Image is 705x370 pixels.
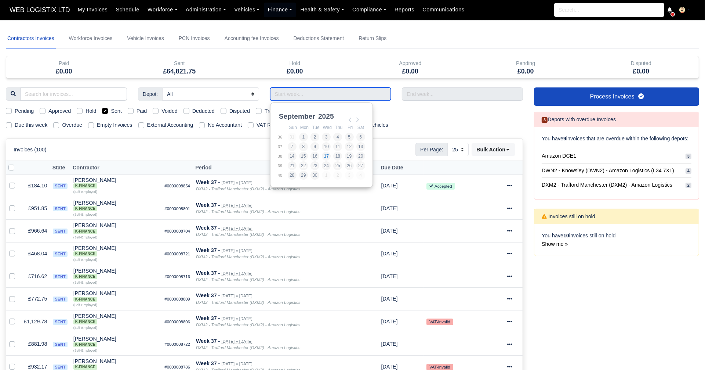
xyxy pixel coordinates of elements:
[299,142,308,151] button: 8
[73,319,97,324] span: K-Finance
[542,178,691,192] a: DXM2 - Trafford Manchester (DXM2) - Amazon Logistics 2
[21,220,50,243] td: £966.64
[21,333,50,356] td: £881.98
[296,3,348,17] a: Health & Safety
[221,180,252,185] small: [DATE] » [DATE]
[21,197,50,220] td: £951.85
[20,87,127,101] input: Search for invoices...
[73,281,97,284] small: (Self-Employed)
[21,265,50,288] td: £716.62
[196,323,300,327] i: DXM2 - Trafford Manchester (DXM2) - Amazon Logistics
[221,271,252,276] small: [DATE] » [DATE]
[353,56,468,78] div: Approved
[348,125,353,130] abbr: Friday
[288,152,297,161] button: 14
[358,59,463,68] div: Approved
[53,183,67,189] span: sent
[243,68,347,75] h5: £0.00
[73,183,97,188] span: K-Finance
[584,56,699,78] div: Disputed
[86,107,96,115] label: Hold
[468,56,584,78] div: Pending
[164,252,190,256] small: #0000008721
[73,223,159,234] div: [PERSON_NAME] K-Finance
[415,143,448,156] span: Per Page:
[21,288,50,310] td: £772.75
[317,111,335,122] div: 2025
[589,59,694,68] div: Disputed
[6,29,56,49] a: Contractors Invoices
[534,87,699,106] a: Process Invoices
[300,125,309,130] abbr: Monday
[221,226,252,231] small: [DATE] » [DATE]
[686,168,691,174] span: 4
[73,200,159,211] div: [PERSON_NAME]
[345,161,354,170] button: 26
[6,3,74,17] span: WEB LOGISTIX LTD
[288,171,297,180] button: 28
[73,268,159,279] div: [PERSON_NAME]
[322,133,331,141] button: 3
[164,297,190,301] small: #0000008809
[277,111,317,122] div: September
[73,236,97,239] small: (Self-Employed)
[73,342,97,347] span: K-Finance
[73,359,159,370] div: [PERSON_NAME] K-Finance
[686,183,691,188] span: 2
[257,121,292,129] label: VAT Registered
[137,107,147,115] label: Paid
[277,151,287,161] td: 38
[356,152,365,161] button: 20
[288,142,297,151] button: 7
[310,133,319,141] button: 2
[322,161,331,170] button: 24
[112,3,143,17] a: Schedule
[288,161,297,170] button: 21
[196,255,300,259] i: DXM2 - Trafford Manchester (DXM2) - Amazon Logistics
[668,335,705,370] iframe: Chat Widget
[381,273,398,279] span: 1 week from now
[73,336,159,347] div: [PERSON_NAME]
[73,291,159,302] div: [PERSON_NAME]
[381,183,398,188] span: 1 week from now
[310,142,319,151] button: 9
[542,116,616,123] h6: Depots with overdue Invoices
[73,359,159,370] div: [PERSON_NAME]
[196,225,220,231] strong: Week 37 -
[73,268,159,279] div: [PERSON_NAME] K-Finance
[345,133,354,141] button: 5
[402,87,523,101] input: End week...
[353,115,362,124] button: Next Month
[292,29,345,49] a: Deductions Statement
[542,149,691,164] a: Amazon DCE1 3
[270,87,391,101] input: Use the arrow keys to pick a date
[193,161,378,175] th: Period
[70,161,162,175] th: Contractor
[73,303,97,307] small: (Self-Employed)
[237,56,353,78] div: Hold
[196,345,300,350] i: DXM2 - Trafford Manchester (DXM2) - Amazon Logistics
[310,161,319,170] button: 23
[265,107,291,115] label: Transferred
[53,229,67,234] span: sent
[333,133,342,141] button: 4
[381,296,398,302] span: 1 week from now
[542,117,548,123] span: 3
[73,213,97,216] small: (Self-Employed)
[164,184,190,188] small: #0000008854
[164,320,190,324] small: #0000008806
[164,206,190,211] small: #0000008801
[381,205,398,211] span: 1 week from now
[196,247,220,253] strong: Week 37 -
[126,29,165,49] a: Vehicle Invoices
[73,206,97,211] span: K-Finance
[381,228,398,234] span: 1 week from now
[12,59,116,68] div: Paid
[221,248,252,253] small: [DATE] » [DATE]
[73,177,159,188] div: [PERSON_NAME] K-Finance
[277,132,287,142] td: 36
[97,121,132,129] label: Empty Invoices
[73,223,159,234] div: [PERSON_NAME]
[426,319,453,325] small: VAT-Invalid
[73,190,97,194] small: (Self-Employed)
